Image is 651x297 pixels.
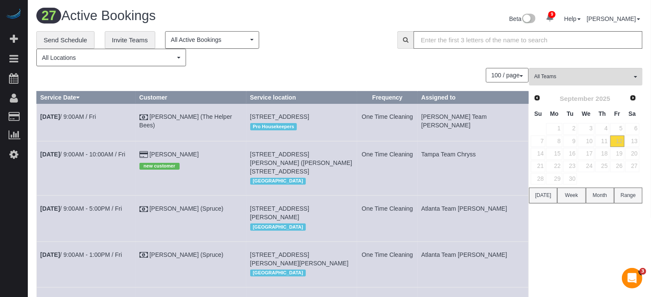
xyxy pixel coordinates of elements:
[5,9,22,21] img: Automaid Logo
[40,113,60,120] b: [DATE]
[246,104,357,141] td: Service location
[139,206,148,212] i: Check Payment
[595,123,610,135] a: 4
[40,251,122,258] a: [DATE]/ 9:00AM - 1:00PM / Fri
[418,196,529,241] td: Assigned to
[546,173,562,185] a: 29
[639,268,646,275] span: 3
[36,31,95,49] a: Send Schedule
[250,223,306,230] span: [GEOGRAPHIC_DATA]
[546,123,562,135] a: 1
[250,151,352,175] span: [STREET_ADDRESS][PERSON_NAME] ([PERSON_NAME][STREET_ADDRESS]
[578,123,594,135] a: 3
[37,141,136,195] td: Schedule date
[250,205,309,221] span: [STREET_ADDRESS][PERSON_NAME]
[625,161,639,172] a: 27
[614,110,620,117] span: Friday
[40,251,60,258] b: [DATE]
[36,8,61,24] span: 27
[564,15,581,22] a: Help
[150,205,224,212] a: [PERSON_NAME] (Spruce)
[630,94,636,101] span: Next
[567,110,574,117] span: Tuesday
[546,148,562,159] a: 15
[531,173,545,185] a: 28
[357,91,418,104] th: Frequency
[150,151,199,158] a: [PERSON_NAME]
[625,148,639,159] a: 20
[40,205,122,212] a: [DATE]/ 9:00AM - 5:00PM / Fri
[414,31,642,49] input: Enter the first 3 letters of the name to search
[40,113,96,120] a: [DATE]/ 9:00AM / Fri
[418,141,529,195] td: Assigned to
[531,148,545,159] a: 14
[136,141,246,195] td: Customer
[37,196,136,241] td: Schedule date
[531,161,545,172] a: 21
[546,161,562,172] a: 22
[105,31,155,49] a: Invite Teams
[563,135,577,147] a: 9
[37,91,136,104] th: Service Date
[610,123,624,135] a: 5
[529,68,642,85] button: All Teams
[357,196,418,241] td: Frequency
[139,115,148,121] i: Check Payment
[139,252,148,258] i: Check Payment
[627,92,639,104] a: Next
[563,148,577,159] a: 16
[139,152,148,158] i: Credit Card Payment
[531,135,545,147] a: 7
[557,188,586,203] button: Week
[165,31,259,49] button: All Active Bookings
[136,196,246,241] td: Customer
[582,110,591,117] span: Wednesday
[560,95,594,102] span: September
[578,161,594,172] a: 24
[36,49,186,66] button: All Locations
[136,91,246,104] th: Customer
[595,161,610,172] a: 25
[529,188,557,203] button: [DATE]
[486,68,529,82] nav: Pagination navigation
[357,104,418,141] td: Frequency
[37,104,136,141] td: Schedule date
[36,9,333,23] h1: Active Bookings
[596,95,610,102] span: 2025
[40,151,125,158] a: [DATE]/ 9:00AM - 10:00AM / Fri
[563,123,577,135] a: 2
[550,110,559,117] span: Monday
[625,135,639,147] a: 13
[42,53,175,62] span: All Locations
[250,178,306,185] span: [GEOGRAPHIC_DATA]
[136,241,246,287] td: Customer
[548,11,556,18] span: 9
[521,14,536,25] img: New interface
[595,135,610,147] a: 11
[622,268,642,288] iframe: Intercom live chat
[529,68,642,81] ol: All Teams
[418,104,529,141] td: Assigned to
[250,123,297,130] span: Pro Housekeepers
[250,251,349,267] span: [STREET_ADDRESS][PERSON_NAME][PERSON_NAME]
[250,121,354,132] div: Location
[246,141,357,195] td: Service location
[486,68,529,82] button: 100 / page
[578,148,594,159] a: 17
[534,110,542,117] span: Sunday
[136,104,246,141] td: Customer
[40,151,60,158] b: [DATE]
[250,270,306,276] span: [GEOGRAPHIC_DATA]
[534,73,632,80] span: All Teams
[246,241,357,287] td: Service location
[614,188,642,203] button: Range
[139,113,232,129] a: [PERSON_NAME] (The Helper Bees)
[418,91,529,104] th: Assigned to
[250,113,309,120] span: [STREET_ADDRESS]
[418,241,529,287] td: Assigned to
[250,221,354,232] div: Location
[610,161,624,172] a: 26
[357,241,418,287] td: Frequency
